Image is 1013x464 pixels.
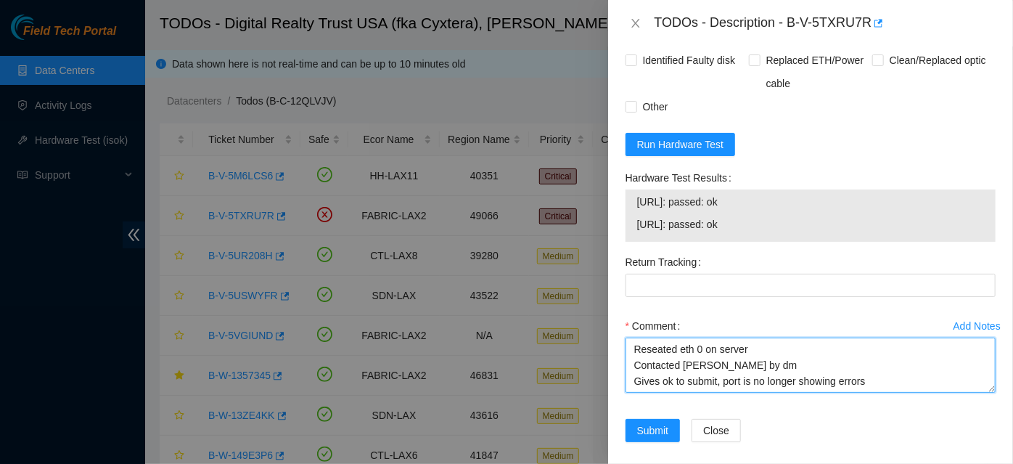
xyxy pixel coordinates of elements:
span: Identified Faulty disk [637,49,742,72]
div: Add Notes [953,321,1001,331]
span: Close [703,423,729,439]
button: Submit [626,419,681,442]
span: Clean/Replaced optic [884,49,992,72]
label: Hardware Test Results [626,166,737,190]
span: Replaced ETH/Power cable [760,49,872,95]
button: Close [626,17,646,30]
span: Submit [637,423,669,439]
span: [URL]: passed: ok [637,216,984,232]
span: [URL]: passed: ok [637,194,984,210]
span: Run Hardware Test [637,137,724,152]
span: Other [637,95,674,118]
div: TODOs - Description - B-V-5TXRU7R [655,12,996,35]
button: Close [692,419,741,442]
label: Comment [626,314,686,338]
label: Return Tracking [626,251,708,274]
input: Return Tracking [626,274,996,297]
span: close [630,17,641,29]
button: Run Hardware Test [626,133,736,156]
textarea: Comment [626,338,996,393]
button: Add Notes [953,314,1001,338]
